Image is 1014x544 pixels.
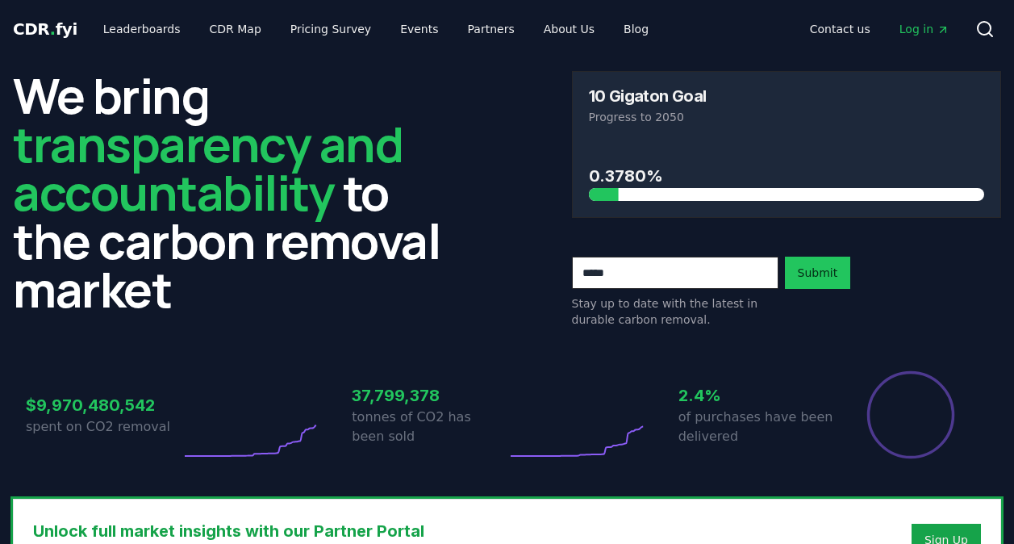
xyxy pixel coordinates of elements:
span: transparency and accountability [13,111,403,225]
span: CDR fyi [13,19,77,39]
h3: 37,799,378 [352,383,507,408]
h3: 0.3780% [589,164,985,188]
a: About Us [531,15,607,44]
h3: Unlock full market insights with our Partner Portal [33,519,736,543]
nav: Main [90,15,661,44]
h3: 10 Gigaton Goal [589,88,707,104]
span: Log in [899,21,949,37]
h3: 2.4% [678,383,833,408]
button: Submit [785,257,851,289]
p: Stay up to date with the latest in durable carbon removal. [572,295,778,328]
p: tonnes of CO2 has been sold [352,408,507,446]
p: of purchases have been delivered [678,408,833,446]
a: CDR Map [197,15,274,44]
a: Events [387,15,451,44]
a: Blog [611,15,661,44]
p: Progress to 2050 [589,109,985,125]
h3: $9,970,480,542 [26,393,181,417]
a: Partners [455,15,528,44]
p: spent on CO2 removal [26,417,181,437]
a: Pricing Survey [277,15,384,44]
a: Leaderboards [90,15,194,44]
a: Contact us [797,15,883,44]
h2: We bring to the carbon removal market [13,71,443,313]
span: . [50,19,56,39]
nav: Main [797,15,962,44]
div: Percentage of sales delivered [866,370,956,460]
a: Log in [887,15,962,44]
a: CDR.fyi [13,18,77,40]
